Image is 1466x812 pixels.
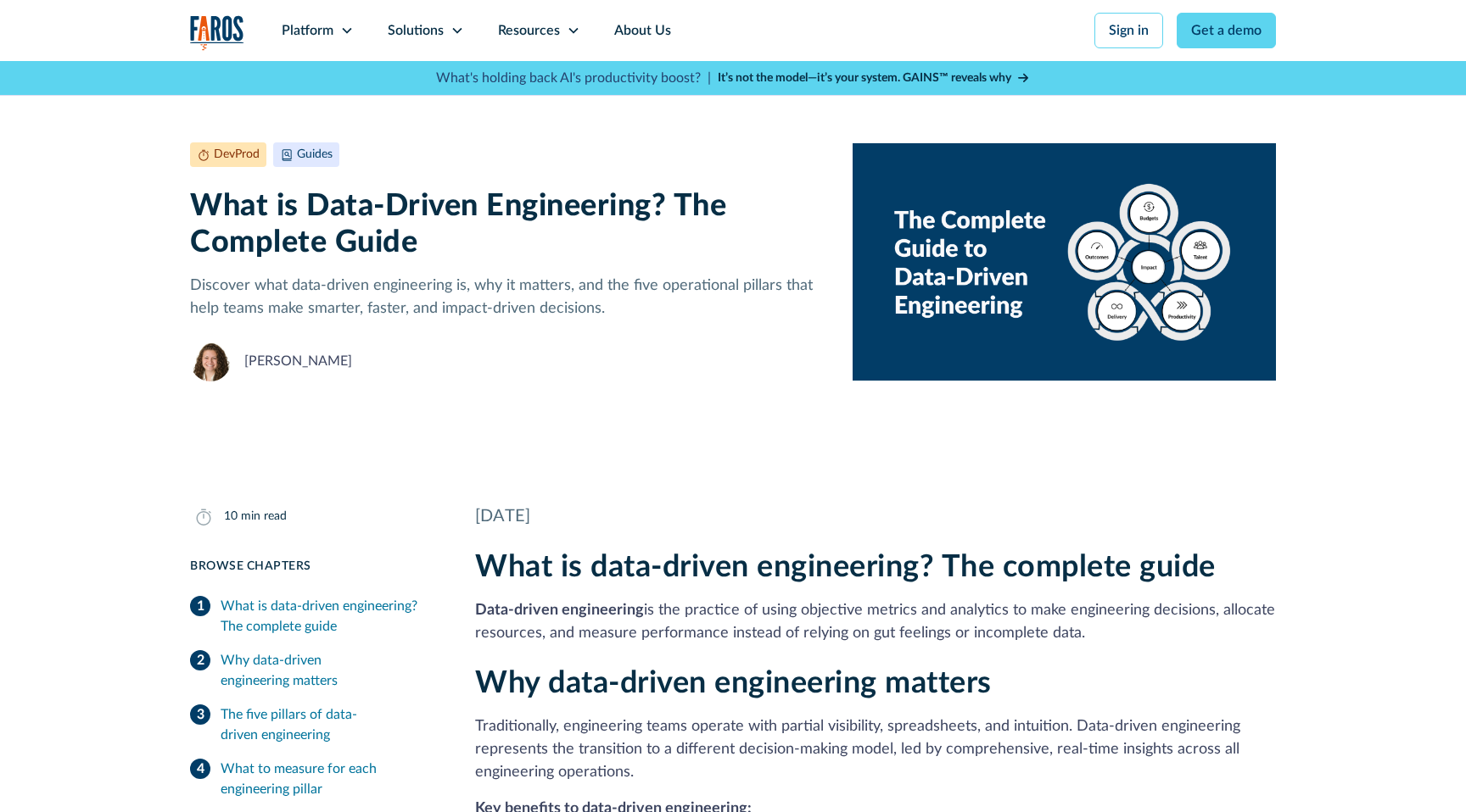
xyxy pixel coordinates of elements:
img: Logo of the analytics and reporting company Faros. [190,15,244,50]
div: [PERSON_NAME] [244,351,352,371]
h2: Why data-driven engineering matters [475,665,1276,702]
a: Get a demo [1177,13,1276,48]
a: What is data-driven engineering? The complete guide [190,589,434,643]
div: Solutions [388,20,444,41]
p: Traditionally, engineering teams operate with partial visibility, spreadsheets, and intuition. Da... [475,715,1276,784]
div: [DATE] [475,503,1276,529]
h2: What is data-driven engineering? The complete guide [475,549,1276,586]
a: home [190,15,244,50]
a: Why data-driven engineering matters [190,643,434,698]
a: What to measure for each engineering pillar [190,752,434,806]
div: Browse Chapters [190,558,434,576]
p: Discover what data-driven engineering is, why it matters, and the five operational pillars that h... [190,275,825,320]
div: Why data-driven engineering matters [221,650,434,691]
img: Neely Dunlap [190,341,231,381]
div: Resources [498,20,560,41]
div: The five pillars of data-driven engineering [221,704,434,745]
p: is the practice of using objective metrics and analytics to make engineering decisions, allocate ... [475,599,1276,645]
p: What's holding back AI's productivity boost? | [436,68,711,88]
div: 10 [224,508,238,526]
a: The five pillars of data-driven engineering [190,698,434,752]
div: Platform [282,20,333,41]
div: min read [241,508,287,526]
strong: It’s not the model—it’s your system. GAINS™ reveals why [718,72,1011,84]
img: Graphic titled 'The Complete Guide to Data-Driven Engineering' showing five pillars around a cent... [853,142,1276,381]
a: It’s not the model—it’s your system. GAINS™ reveals why [718,70,1030,87]
div: DevProd [214,146,260,164]
div: Guides [297,146,333,164]
div: What to measure for each engineering pillar [221,759,434,799]
div: What is data-driven engineering? The complete guide [221,596,434,637]
strong: Data-driven engineering [475,603,644,618]
h1: What is Data-Driven Engineering? The Complete Guide [190,188,825,261]
a: Sign in [1094,13,1163,48]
